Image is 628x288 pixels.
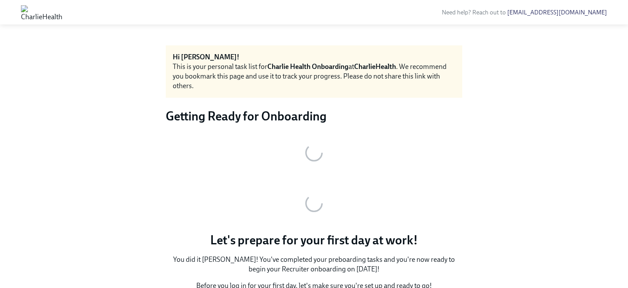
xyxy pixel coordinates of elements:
strong: Hi [PERSON_NAME]! [173,53,239,61]
a: [EMAIL_ADDRESS][DOMAIN_NAME] [507,9,607,16]
h3: Getting Ready for Onboarding [166,108,462,124]
strong: CharlieHealth [354,62,396,71]
p: You did it [PERSON_NAME]! You've completed your preboarding tasks and you're now ready to begin y... [166,255,462,274]
button: Zoom image [166,131,462,175]
div: This is your personal task list for at . We recommend you bookmark this page and use it to track ... [173,62,455,91]
p: Let's prepare for your first day at work! [166,232,462,248]
span: Need help? Reach out to [442,9,607,16]
button: Zoom image [166,182,462,225]
img: CharlieHealth [21,5,62,19]
strong: Charlie Health Onboarding [267,62,348,71]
